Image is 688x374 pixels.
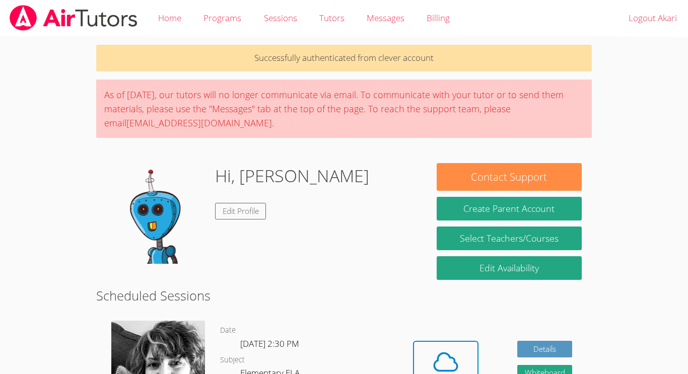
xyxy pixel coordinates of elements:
[215,163,369,189] h1: Hi, [PERSON_NAME]
[106,163,207,264] img: default.png
[96,80,592,138] div: As of [DATE], our tutors will no longer communicate via email. To communicate with your tutor or ...
[220,354,245,366] dt: Subject
[437,163,582,191] button: Contact Support
[215,203,266,219] a: Edit Profile
[96,286,592,305] h2: Scheduled Sessions
[9,5,139,31] img: airtutors_banner-c4298cdbf04f3fff15de1276eac7730deb9818008684d7c2e4769d2f7ddbe033.png
[220,324,236,337] dt: Date
[240,338,299,349] span: [DATE] 2:30 PM
[437,227,582,250] a: Select Teachers/Courses
[437,256,582,280] a: Edit Availability
[96,45,592,71] p: Successfully authenticated from clever account
[367,12,404,24] span: Messages
[517,341,573,357] a: Details
[437,197,582,220] button: Create Parent Account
